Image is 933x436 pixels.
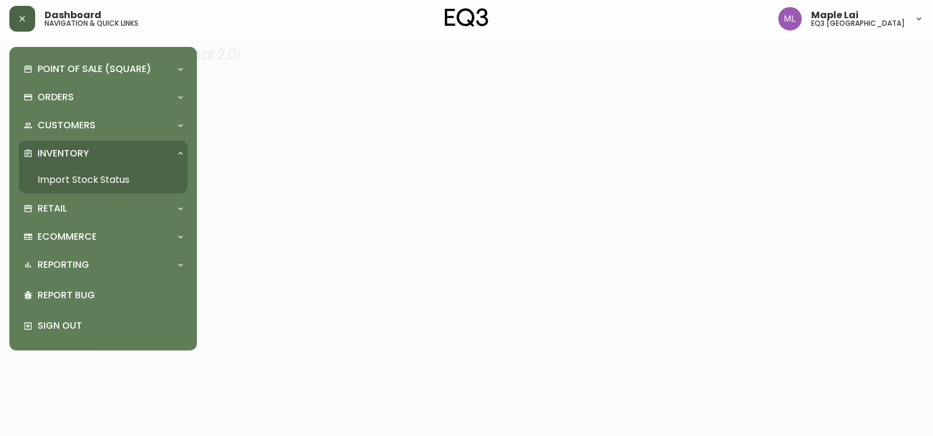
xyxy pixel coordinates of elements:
[19,224,188,250] div: Ecommerce
[38,63,151,76] p: Point of Sale (Square)
[19,56,188,82] div: Point of Sale (Square)
[811,11,859,20] span: Maple Lai
[19,166,188,193] a: Import Stock Status
[19,311,188,341] div: Sign Out
[19,252,188,278] div: Reporting
[45,11,101,20] span: Dashboard
[778,7,802,30] img: 61e28cffcf8cc9f4e300d877dd684943
[445,8,488,27] img: logo
[38,258,89,271] p: Reporting
[38,91,74,104] p: Orders
[38,319,183,332] p: Sign Out
[38,202,67,215] p: Retail
[45,20,138,27] h5: navigation & quick links
[38,289,183,302] p: Report Bug
[19,84,188,110] div: Orders
[811,20,905,27] h5: eq3 [GEOGRAPHIC_DATA]
[19,280,188,311] div: Report Bug
[38,119,96,132] p: Customers
[19,141,188,166] div: Inventory
[38,230,97,243] p: Ecommerce
[19,113,188,138] div: Customers
[38,147,89,160] p: Inventory
[19,196,188,222] div: Retail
